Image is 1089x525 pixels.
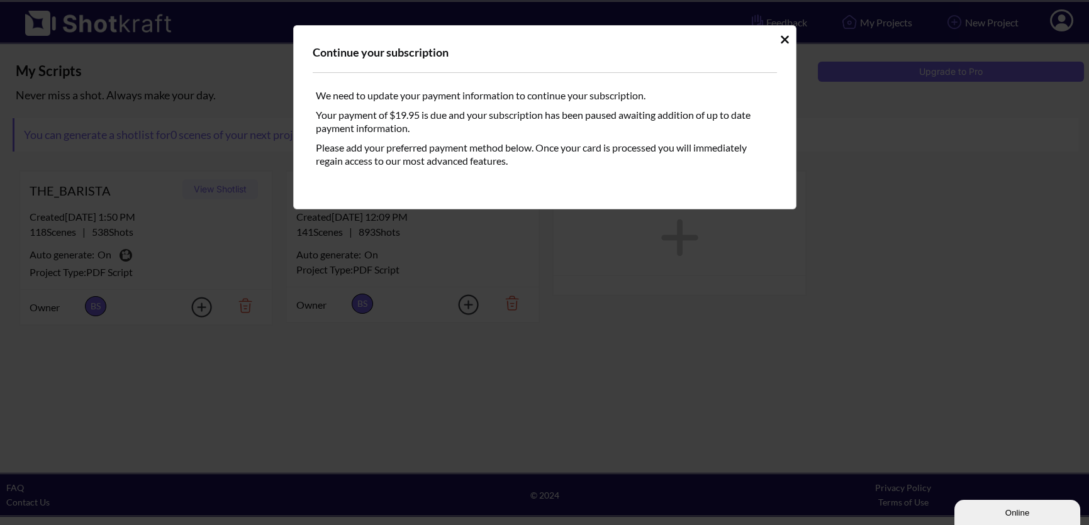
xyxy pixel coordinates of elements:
[954,497,1083,525] iframe: chat widget
[313,86,777,105] div: We need to update your payment information to continue your subscription.
[313,138,777,184] div: Please add your preferred payment method below. Once your card is processed you will immediately ...
[313,45,777,60] div: Continue your subscription
[293,25,796,209] div: Idle Modal
[313,105,777,138] div: Your payment of $19.95 is due and your subscription has been paused awaiting addition of up to da...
